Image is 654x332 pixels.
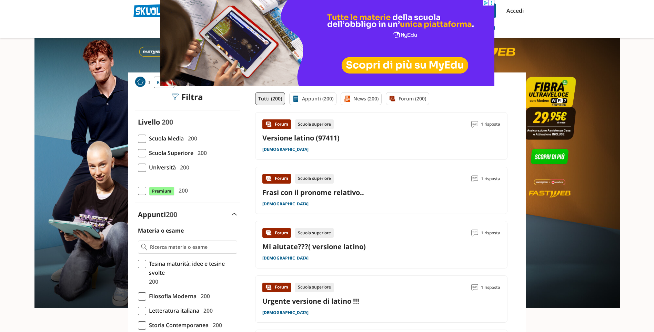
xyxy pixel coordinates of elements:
[389,95,396,102] img: Forum filtro contenuto
[138,117,160,127] label: Livello
[262,255,309,261] a: [DEMOGRAPHIC_DATA]
[162,117,173,127] span: 200
[146,306,199,315] span: Letteratura italiana
[146,277,158,286] span: 200
[262,133,340,143] a: Versione latino (97411)
[471,175,478,182] img: Commenti lettura
[195,148,207,157] span: 200
[146,259,237,277] span: Tesina maturità: idee e tesine svolte
[471,284,478,291] img: Commenti lettura
[292,95,299,102] img: Appunti filtro contenuto
[262,188,364,197] a: Frasi con il pronome relativo..
[201,306,213,315] span: 200
[150,244,234,251] input: Ricerca materia o esame
[295,174,334,184] div: Scuola superiore
[255,92,285,105] a: Tutti (200)
[262,283,291,292] div: Forum
[146,148,193,157] span: Scuola Superiore
[386,92,429,105] a: Forum (200)
[141,244,148,251] img: Ricerca materia o esame
[154,77,174,88] a: Ricerca
[481,174,500,184] span: 1 risposta
[135,77,145,87] img: Home
[265,284,272,291] img: Forum contenuto
[262,296,359,306] a: Urgente versione di latino !!!
[265,175,272,182] img: Forum contenuto
[198,292,210,301] span: 200
[265,230,272,236] img: Forum contenuto
[177,163,189,172] span: 200
[146,134,184,143] span: Scuola Media
[262,174,291,184] div: Forum
[506,3,521,18] a: Accedi
[262,228,291,238] div: Forum
[341,92,382,105] a: News (200)
[166,210,177,219] span: 200
[471,121,478,128] img: Commenti lettura
[295,228,334,238] div: Scuola superiore
[176,186,188,195] span: 200
[172,92,203,102] div: Filtra
[149,187,174,196] span: Premium
[262,147,309,152] a: [DEMOGRAPHIC_DATA]
[481,283,500,292] span: 1 risposta
[138,227,184,234] label: Materia o esame
[146,292,197,301] span: Filosofia Moderna
[262,242,366,251] a: Mi aiutate???( versione latino)
[138,210,177,219] label: Appunti
[265,121,272,128] img: Forum contenuto
[344,95,351,102] img: News filtro contenuto
[481,119,500,129] span: 1 risposta
[295,119,334,129] div: Scuola superiore
[295,283,334,292] div: Scuola superiore
[232,213,237,216] img: Apri e chiudi sezione
[146,163,176,172] span: Università
[146,321,209,330] span: Storia Contemporanea
[481,228,500,238] span: 1 risposta
[172,94,179,100] img: Filtra filtri mobile
[289,92,336,105] a: Appunti (200)
[210,321,222,330] span: 200
[262,119,291,129] div: Forum
[262,201,309,207] a: [DEMOGRAPHIC_DATA]
[262,310,309,315] a: [DEMOGRAPHIC_DATA]
[185,134,197,143] span: 200
[135,77,145,88] a: Home
[471,230,478,236] img: Commenti lettura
